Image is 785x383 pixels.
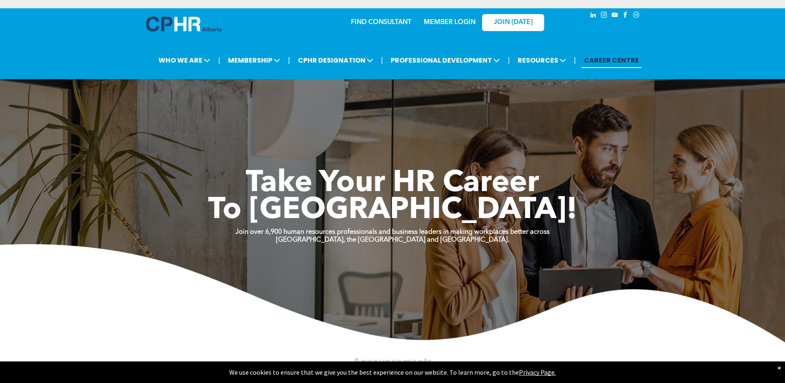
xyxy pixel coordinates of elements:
[208,196,577,225] span: To [GEOGRAPHIC_DATA]!
[156,53,213,68] span: WHO WE ARE
[235,229,550,235] strong: Join over 6,900 human resources professionals and business leaders in making workplaces better ac...
[295,53,376,68] span: CPHR DESIGNATION
[146,17,221,32] img: A blue and white logo for cp alberta
[246,169,539,199] span: Take Your HR Career
[589,10,598,22] a: linkedin
[218,52,220,69] li: |
[508,52,510,69] li: |
[519,368,556,376] a: Privacy Page.
[424,19,475,26] a: MEMBER LOGIN
[515,53,569,68] span: RESOURCES
[482,14,544,31] a: JOIN [DATE]
[388,53,502,68] span: PROFESSIONAL DEVELOPMENT
[494,19,533,27] span: JOIN [DATE]
[621,10,630,22] a: facebook
[276,237,509,243] strong: [GEOGRAPHIC_DATA], the [GEOGRAPHIC_DATA] and [GEOGRAPHIC_DATA].
[353,357,432,367] span: Announcements
[581,53,641,68] a: CAREER CENTRE
[381,52,383,69] li: |
[610,10,619,22] a: youtube
[600,10,609,22] a: instagram
[226,53,283,68] span: MEMBERSHIP
[351,19,411,26] a: FIND CONSULTANT
[574,52,576,69] li: |
[632,10,641,22] a: Social network
[288,52,290,69] li: |
[778,364,781,372] div: Dismiss notification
